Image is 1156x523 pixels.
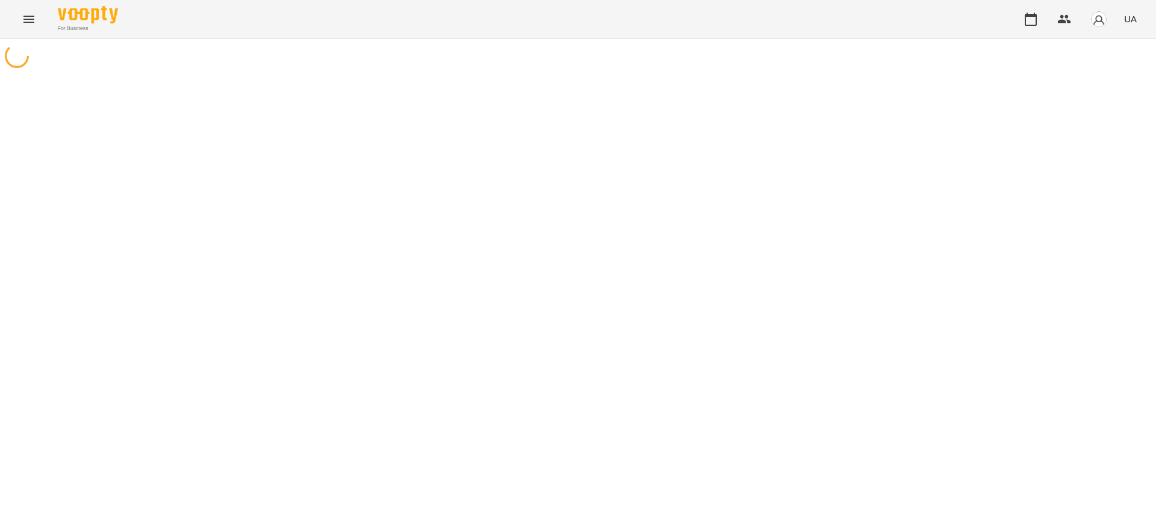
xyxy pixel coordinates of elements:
[1124,13,1137,25] span: UA
[14,5,43,34] button: Menu
[1119,8,1142,30] button: UA
[58,6,118,23] img: Voopty Logo
[1090,11,1107,28] img: avatar_s.png
[58,25,118,32] span: For Business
